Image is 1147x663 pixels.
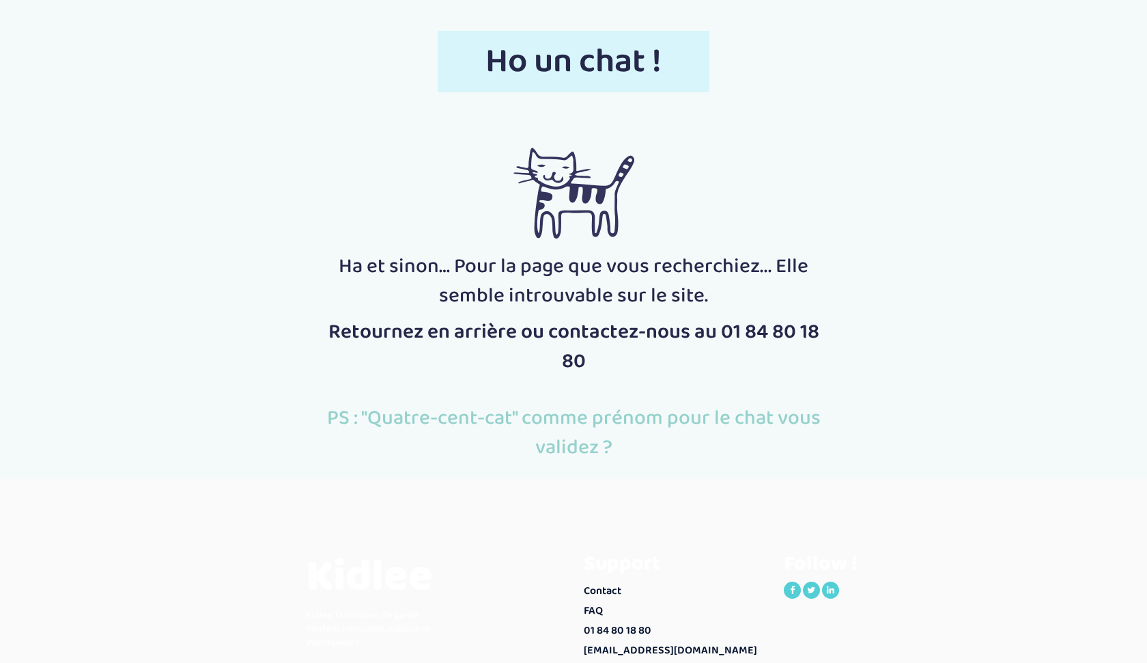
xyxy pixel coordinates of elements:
[438,31,709,92] span: Ho un chat !
[324,252,823,311] p: Ha et sinon… Pour la page que vous recherchiez... Elle semble introuvable sur le site.
[584,621,763,641] a: 01 84 80 18 80
[584,552,763,575] h3: Support
[584,601,763,621] a: FAQ
[324,318,823,377] p: Retournez en arrière ou contactez-nous au 01 84 80 18 80
[324,404,823,463] p: PS : "Quatre-cent-cat" comme prénom pour le chat vous validez ?
[584,641,763,661] a: [EMAIL_ADDRESS][DOMAIN_NAME]
[584,582,763,601] a: Contact
[784,552,963,575] h3: Follow !
[306,552,442,601] h3: Kidlee
[306,608,442,649] p: Kidlee, la solution de garde d’enfant innovante, ludique et intelligente !
[513,148,634,239] img: cat-error-img.png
